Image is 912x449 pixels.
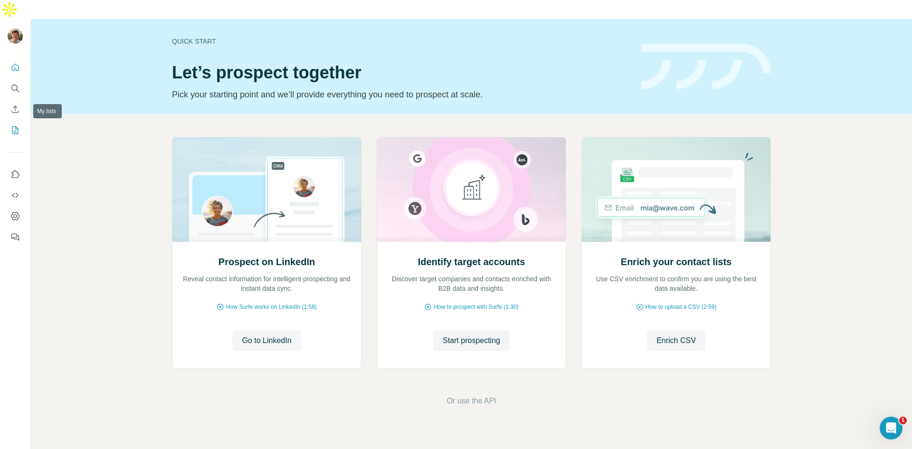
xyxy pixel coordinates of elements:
p: Reveal contact information for intelligent prospecting and instant data sync. [182,274,351,293]
p: Use CSV enrichment to confirm you are using the best data available. [591,274,761,293]
img: Enrich your contact lists [581,137,771,242]
p: Pick your starting point and we’ll provide everything you need to prospect at scale. [172,88,630,101]
span: How to prospect with Surfe (1:30) [434,303,518,311]
button: Use Surfe on LinkedIn [8,166,23,183]
button: My lists [8,122,23,139]
button: Enrich CSV [647,330,705,351]
h2: Enrich your contact lists [621,255,731,268]
img: Identify target accounts [377,137,566,242]
h2: Prospect on LinkedIn [218,255,315,268]
span: How Surfe works on LinkedIn (1:58) [226,303,317,311]
div: Quick start [172,37,630,46]
h1: Let’s prospect together [172,63,630,82]
button: Go to LinkedIn [232,330,301,351]
img: Prospect on LinkedIn [172,137,361,242]
button: Or use the API [446,395,496,407]
button: Use Surfe API [8,187,23,204]
h2: Identify target accounts [418,255,525,268]
iframe: Intercom live chat [880,417,902,439]
span: Enrich CSV [656,335,696,346]
button: Quick start [8,59,23,76]
button: Search [8,80,23,97]
button: Enrich CSV [8,101,23,118]
img: Avatar [8,29,23,44]
button: Start prospecting [433,330,510,351]
button: Feedback [8,229,23,246]
span: Start prospecting [443,335,500,346]
span: Go to LinkedIn [242,335,291,346]
span: How to upload a CSV (2:59) [646,303,716,311]
p: Discover target companies and contacts enriched with B2B data and insights. [387,274,556,293]
img: banner [641,44,771,90]
button: Dashboard [8,208,23,225]
span: 1 [899,417,907,424]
